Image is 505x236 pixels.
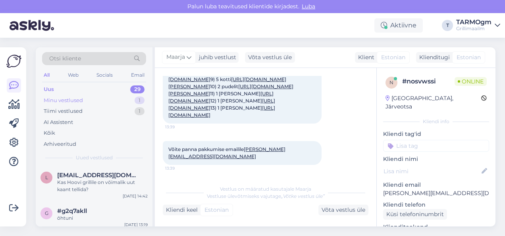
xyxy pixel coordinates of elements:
[383,118,489,125] div: Kliendi info
[383,140,489,152] input: Lisa tag
[383,181,489,189] p: Kliendi email
[76,154,113,161] span: Uued vestlused
[49,54,81,63] span: Otsi kliente
[44,97,83,104] div: Minu vestlused
[220,186,311,192] span: Vestlus on määratud kasutajale Maarja
[456,19,500,32] a: TARMOgmGrillimaailm
[385,94,481,111] div: [GEOGRAPHIC_DATA], Järveotsa
[66,70,80,80] div: Web
[402,77,455,86] div: # nosvwssi
[129,70,146,80] div: Email
[165,124,195,130] span: 13:39
[44,129,55,137] div: Kõik
[45,210,48,216] span: g
[168,146,285,159] span: Võite panna pakkumise emailile
[455,77,487,86] span: Online
[457,53,481,62] span: Estonian
[123,193,148,199] div: [DATE] 14:42
[456,19,492,25] div: TARMOgm
[44,107,83,115] div: Tiimi vestlused
[57,179,148,193] div: Kas Hoovi grillile on võimalik uut kaant tellida?
[456,25,492,32] div: Grillimaailm
[130,85,145,93] div: 29
[383,201,489,209] p: Kliendi telefon
[383,130,489,138] p: Kliendi tag'id
[42,70,51,80] div: All
[57,215,148,222] div: õhtuni
[57,207,87,215] span: #g2q7akll
[163,206,198,214] div: Kliendi keel
[196,53,236,62] div: juhib vestlust
[384,167,480,176] input: Lisa nimi
[44,118,73,126] div: AI Assistent
[245,52,295,63] div: Võta vestlus üle
[45,174,48,180] span: l
[165,165,195,171] span: 13:39
[44,85,54,93] div: Uus
[57,172,140,179] span: linnotiiu@gmail.com
[383,189,489,197] p: [PERSON_NAME][EMAIL_ADDRESS][DOMAIN_NAME]
[95,70,114,80] div: Socials
[281,193,325,199] i: „Võtke vestlus üle”
[44,140,76,148] div: Arhiveeritud
[416,53,450,62] div: Klienditugi
[383,209,447,220] div: Küsi telefoninumbrit
[204,206,229,214] span: Estonian
[135,97,145,104] div: 1
[166,53,185,62] span: Maarja
[207,193,325,199] span: Vestluse ülevõtmiseks vajutage
[124,222,148,228] div: [DATE] 13:19
[299,3,318,10] span: Luba
[381,53,405,62] span: Estonian
[355,53,374,62] div: Klient
[383,223,489,231] p: Klienditeekond
[318,205,368,215] div: Võta vestlus üle
[389,79,393,85] span: n
[135,107,145,115] div: 1
[374,18,423,33] div: Aktiivne
[6,54,21,69] img: Askly Logo
[383,155,489,163] p: Kliendi nimi
[442,20,453,31] div: T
